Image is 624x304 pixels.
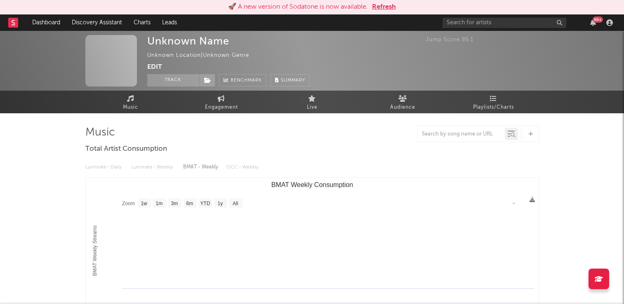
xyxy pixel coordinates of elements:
[85,91,176,113] a: Music
[147,35,229,47] div: Unknown Name
[128,14,156,31] a: Charts
[307,103,318,112] span: Live
[122,201,135,206] text: Zoom
[228,2,368,12] div: 🚀 A new version of Sodatone is now available.
[123,103,138,112] span: Music
[267,91,358,113] a: Live
[176,91,267,113] a: Engagement
[511,200,516,206] text: →
[217,201,223,206] text: 1y
[473,103,514,112] span: Playlists/Charts
[147,51,259,61] div: Unknown Location | Unknown Genre
[271,181,353,188] text: BMAT Weekly Consumption
[26,14,66,31] a: Dashboard
[281,78,305,83] span: Summary
[418,131,505,138] input: Search by song name or URL
[593,16,603,23] div: 99 +
[219,74,266,87] a: Benchmark
[205,103,238,112] span: Engagement
[426,37,473,42] span: Jump Score: 85.1
[200,201,210,206] text: YTD
[92,225,97,276] text: BMAT Weekly Streams
[85,144,167,154] span: Total Artist Consumption
[448,91,539,113] a: Playlists/Charts
[147,74,199,87] button: Track
[231,76,262,86] span: Benchmark
[271,74,310,87] button: Summary
[155,201,162,206] text: 1m
[372,2,396,12] button: Refresh
[66,14,128,31] a: Discovery Assistant
[443,18,566,28] input: Search for artists
[186,201,193,206] text: 6m
[590,19,596,26] button: 99+
[147,64,162,70] button: Edit
[171,201,178,206] text: 3m
[232,201,238,206] text: All
[358,91,448,113] a: Audience
[156,14,183,31] a: Leads
[390,103,415,112] span: Audience
[141,201,147,206] text: 1w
